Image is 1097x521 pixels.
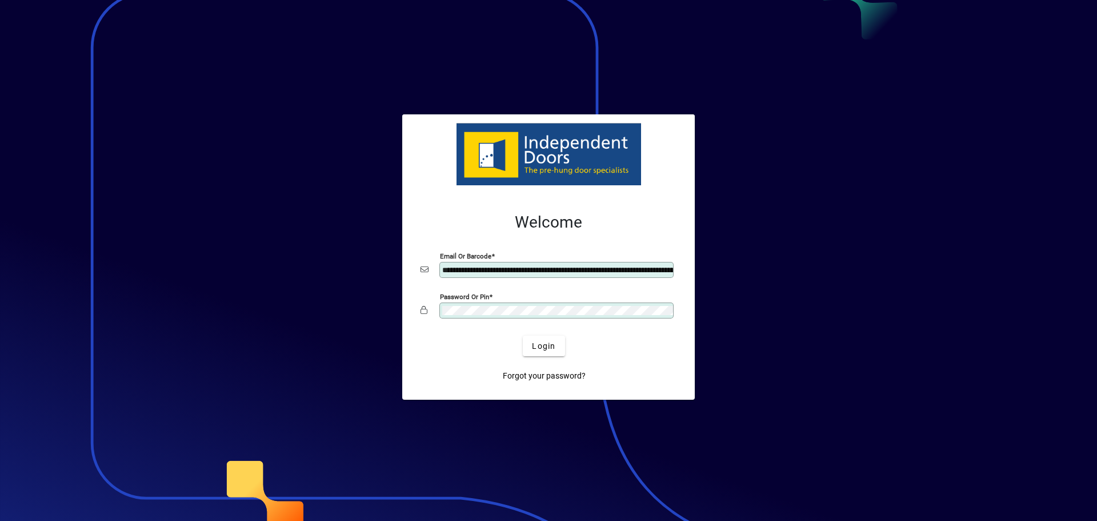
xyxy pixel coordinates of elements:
[523,336,564,356] button: Login
[421,213,676,232] h2: Welcome
[503,370,586,382] span: Forgot your password?
[498,365,590,386] a: Forgot your password?
[440,252,491,260] mat-label: Email or Barcode
[532,340,555,352] span: Login
[440,293,489,301] mat-label: Password or Pin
